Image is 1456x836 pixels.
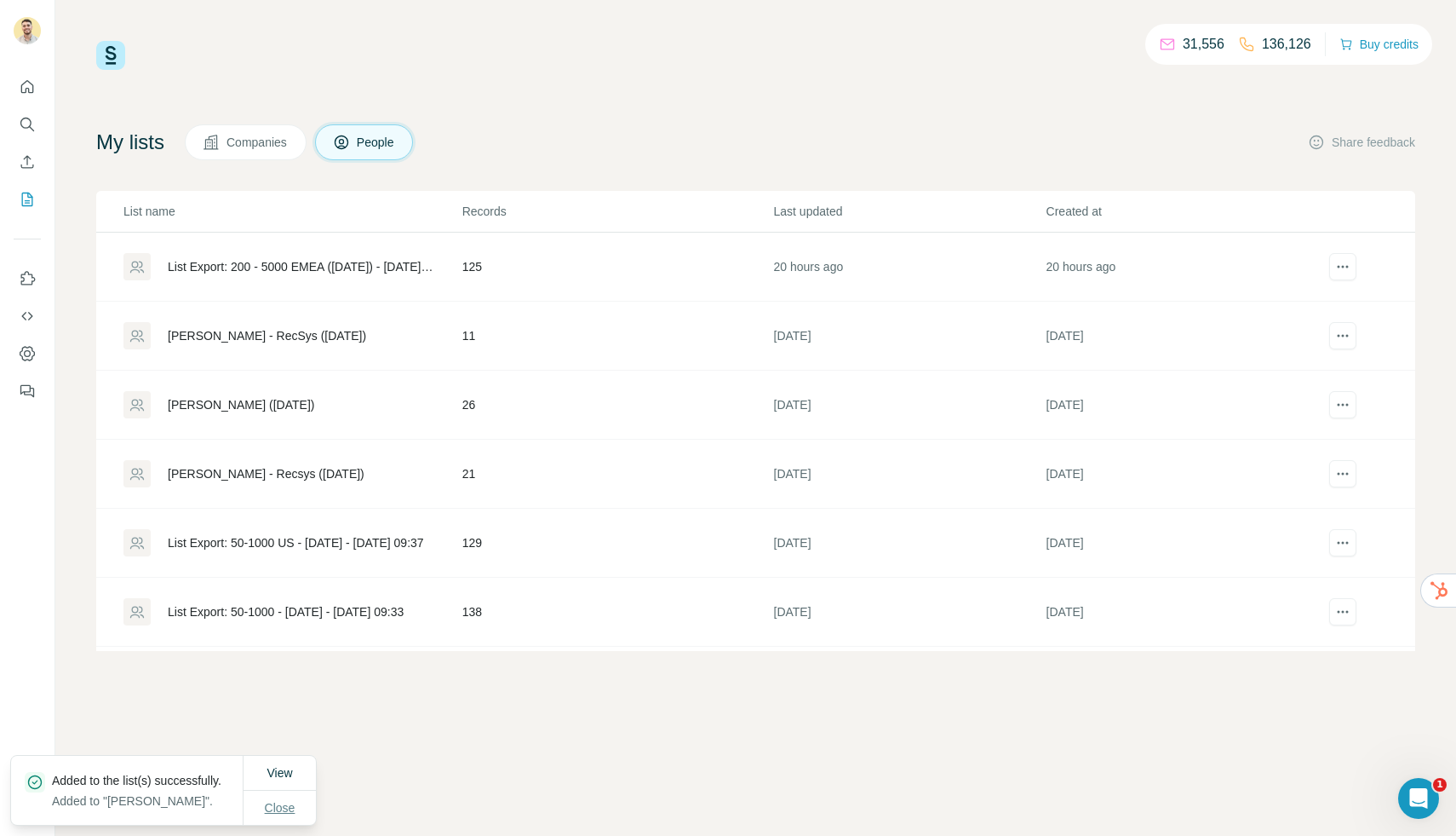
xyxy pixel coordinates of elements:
button: Enrich CSV [14,147,41,177]
p: Records [462,203,772,220]
td: [DATE] [773,440,1046,509]
button: actions [1329,598,1356,626]
button: actions [1329,460,1356,487]
p: Created at [1046,203,1317,220]
td: 26 [461,371,773,440]
button: Buy credits [1339,32,1419,56]
td: [DATE] [773,371,1046,440]
span: Companies [226,134,289,151]
span: People [357,134,396,151]
img: Surfe Logo [96,41,125,70]
div: List Export: 50-1000 - [DATE] - [DATE] 09:33 [168,603,404,620]
td: 20 hours ago [1046,233,1318,302]
span: View [267,766,292,780]
td: 129 [461,509,773,578]
button: Use Surfe API [14,301,41,332]
td: [DATE] [1046,647,1318,716]
div: [PERSON_NAME] - RecSys ([DATE]) [168,327,366,344]
button: Use Surfe on LinkedIn [14,263,41,294]
td: 125 [461,233,773,302]
button: actions [1329,391,1356,418]
div: List Export: 50-1000 US - [DATE] - [DATE] 09:37 [168,534,424,551]
p: Added to "[PERSON_NAME]". [52,793,235,810]
button: actions [1329,322,1356,349]
iframe: Intercom live chat [1398,778,1439,819]
div: [PERSON_NAME] - Recsys ([DATE]) [168,465,364,482]
p: List name [123,203,461,220]
td: [DATE] [1046,578,1318,647]
td: 43 [461,647,773,716]
button: Close [253,793,307,823]
img: Avatar [14,17,41,44]
button: actions [1329,529,1356,556]
td: 21 [461,440,773,509]
div: [PERSON_NAME] ([DATE]) [168,396,314,413]
button: Quick start [14,72,41,102]
td: 20 hours ago [773,233,1046,302]
td: [DATE] [1046,371,1318,440]
p: 31,556 [1183,34,1224,55]
div: List Export: 200 - 5000 EMEA ([DATE]) - [DATE] 11:31 [168,258,433,275]
span: 1 [1433,778,1447,792]
td: 138 [461,578,773,647]
button: Dashboard [14,338,41,369]
button: Search [14,109,41,140]
h4: My lists [96,129,164,156]
td: [DATE] [1046,509,1318,578]
td: [DATE] [773,509,1046,578]
p: Added to the list(s) successfully. [52,772,235,789]
td: [DATE] [1046,302,1318,371]
button: Share feedback [1308,134,1415,151]
button: actions [1329,253,1356,280]
span: Close [265,799,295,816]
button: My lists [14,184,41,215]
td: [DATE] [773,578,1046,647]
td: [DATE] [1046,440,1318,509]
td: 11 [461,302,773,371]
p: Last updated [774,203,1045,220]
button: Feedback [14,376,41,406]
button: View [255,758,304,788]
td: [DATE] [773,302,1046,371]
p: 136,126 [1262,34,1311,55]
td: [DATE] [773,647,1046,716]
